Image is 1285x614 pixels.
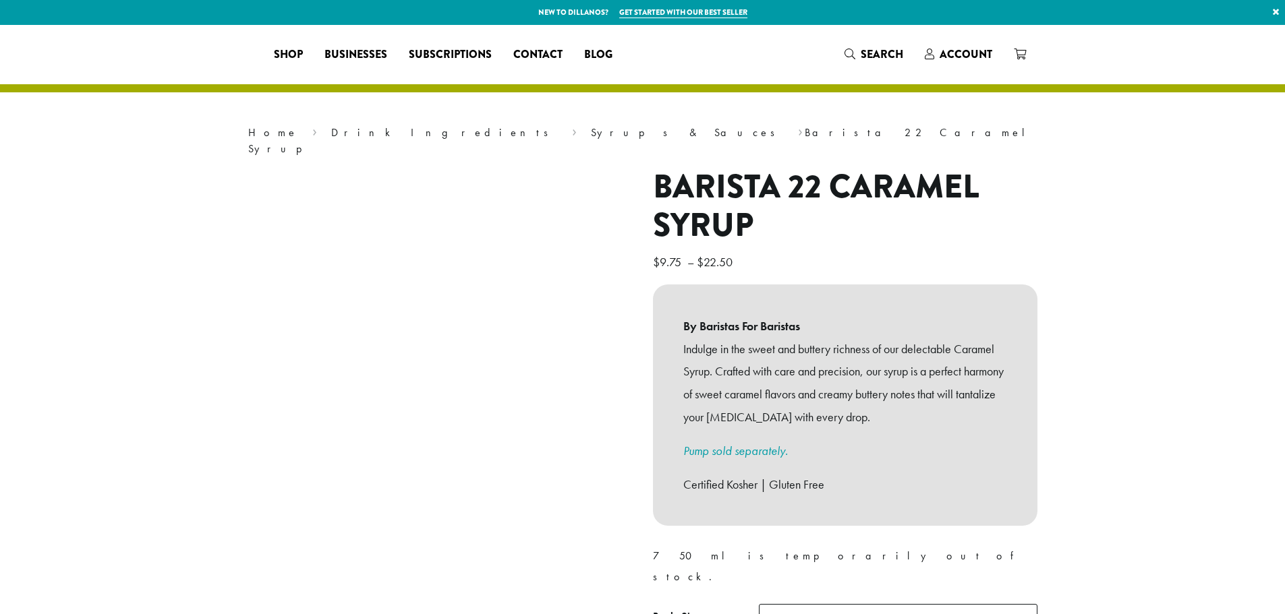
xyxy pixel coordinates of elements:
span: Search [861,47,903,62]
span: Account [940,47,992,62]
span: $ [653,254,660,270]
p: Indulge in the sweet and buttery richness of our delectable Caramel Syrup. Crafted with care and ... [683,338,1007,429]
span: Shop [274,47,303,63]
a: Syrups & Sauces [591,125,784,140]
h1: Barista 22 Caramel Syrup [653,168,1037,245]
a: Get started with our best seller [619,7,747,18]
a: Shop [263,44,314,65]
bdi: 22.50 [697,254,736,270]
span: › [572,120,577,141]
span: › [798,120,803,141]
nav: Breadcrumb [248,125,1037,157]
a: Search [834,43,914,65]
span: – [687,254,694,270]
bdi: 9.75 [653,254,685,270]
span: Contact [513,47,563,63]
a: Home [248,125,298,140]
b: By Baristas For Baristas [683,315,1007,338]
span: $ [697,254,704,270]
span: Businesses [324,47,387,63]
a: Pump sold separately. [683,443,788,458]
span: › [312,120,317,141]
p: Certified Kosher | Gluten Free [683,473,1007,496]
span: Subscriptions [409,47,492,63]
a: Drink Ingredients [331,125,557,140]
span: Blog [584,47,612,63]
p: 750 ml is temporarily out of stock. [653,546,1037,586]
